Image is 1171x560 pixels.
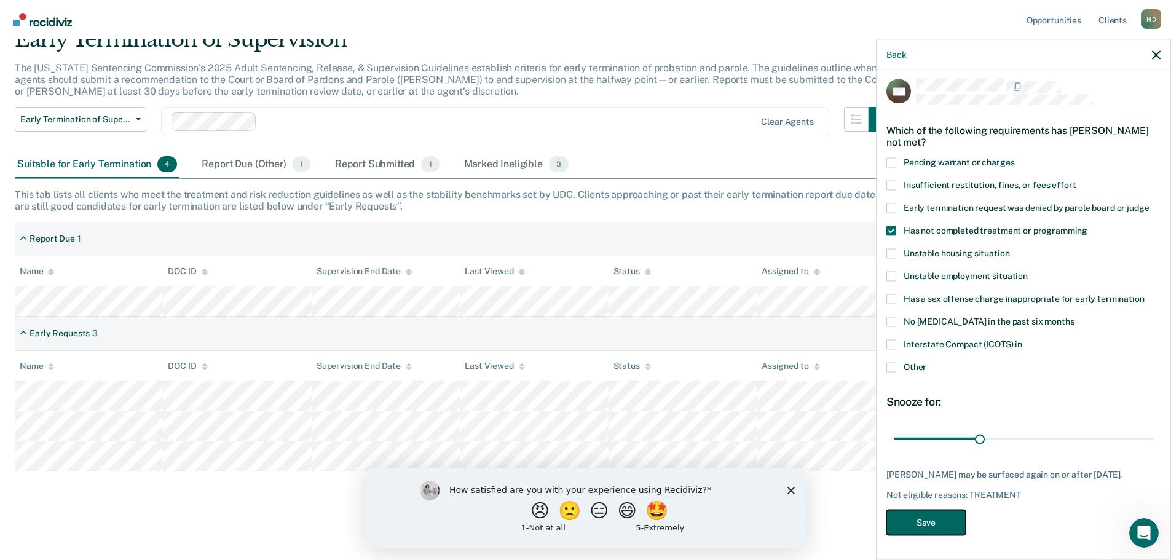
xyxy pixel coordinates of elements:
[904,248,1009,258] span: Unstable housing situation
[30,234,75,244] div: Report Due
[366,468,806,548] iframe: Survey by Kim from Recidiviz
[886,510,966,535] button: Save
[1129,518,1159,548] iframe: Intercom live chat
[293,156,310,172] span: 1
[20,266,54,277] div: Name
[465,266,524,277] div: Last Viewed
[15,189,1156,212] div: This tab lists all clients who meet the treatment and risk reduction guidelines as well as the st...
[886,469,1161,479] div: [PERSON_NAME] may be surfaced again on or after [DATE].
[904,293,1145,303] span: Has a sex offense charge inappropriate for early termination
[886,49,906,60] button: Back
[613,361,651,371] div: Status
[20,361,54,371] div: Name
[13,13,72,26] img: Recidiviz
[886,395,1161,408] div: Snooze for:
[904,361,926,371] span: Other
[1141,9,1161,29] div: H D
[15,27,893,62] div: Early Termination of Supervision
[421,156,439,172] span: 1
[904,157,1014,167] span: Pending warrant or charges
[613,266,651,277] div: Status
[168,361,207,371] div: DOC ID
[30,328,90,339] div: Early Requests
[20,114,131,125] span: Early Termination of Supervision
[761,117,813,127] div: Clear agents
[317,266,412,277] div: Supervision End Date
[904,316,1074,326] span: No [MEDICAL_DATA] in the past six months
[886,490,1161,500] div: Not eligible reasons: TREATMENT
[15,151,179,178] div: Suitable for Early Termination
[157,156,177,172] span: 4
[762,266,819,277] div: Assigned to
[904,179,1076,189] span: Insufficient restitution, fines, or fees effort
[333,151,442,178] div: Report Submitted
[77,234,81,244] div: 1
[199,151,312,178] div: Report Due (Other)
[465,361,524,371] div: Last Viewed
[886,114,1161,157] div: Which of the following requirements has [PERSON_NAME] not met?
[904,339,1022,349] span: Interstate Compact (ICOTS) in
[904,225,1087,235] span: Has not completed treatment or programming
[904,270,1028,280] span: Unstable employment situation
[15,62,889,97] p: The [US_STATE] Sentencing Commission’s 2025 Adult Sentencing, Release, & Supervision Guidelines e...
[92,328,98,339] div: 3
[168,266,207,277] div: DOC ID
[549,156,569,172] span: 3
[317,361,412,371] div: Supervision End Date
[1141,9,1161,29] button: Profile dropdown button
[762,361,819,371] div: Assigned to
[462,151,572,178] div: Marked Ineligible
[904,202,1149,212] span: Early termination request was denied by parole board or judge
